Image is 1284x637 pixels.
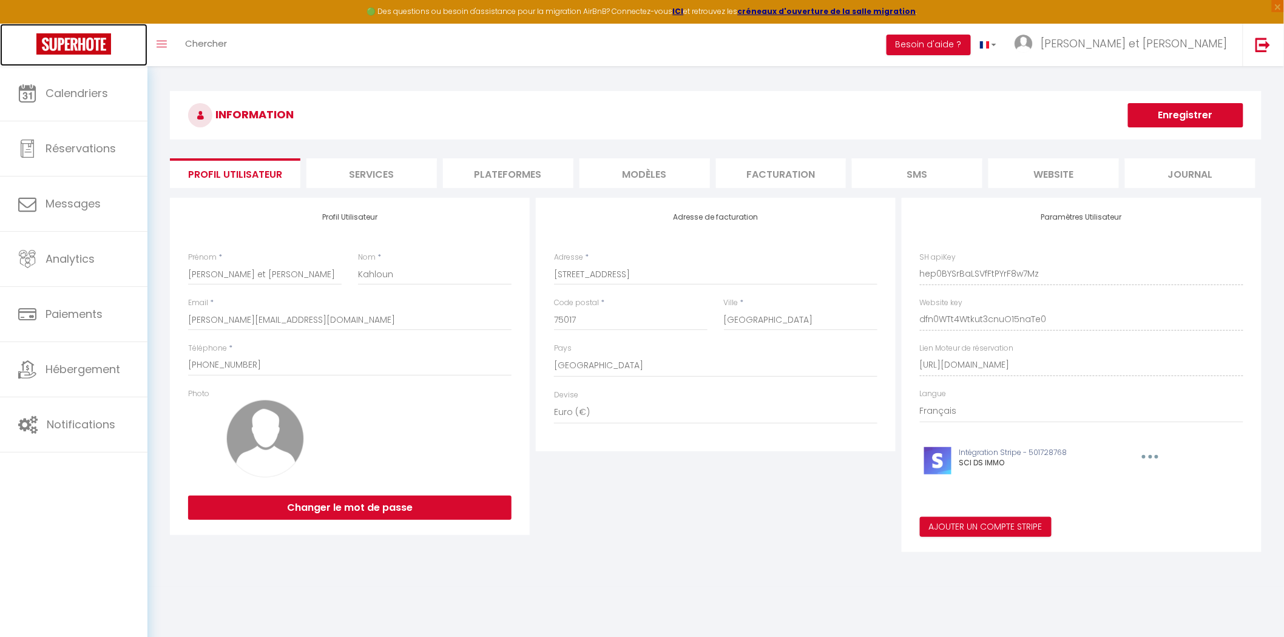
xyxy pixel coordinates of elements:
[1125,158,1255,188] li: Journal
[738,6,916,16] a: créneaux d'ouverture de la salle migration
[920,343,1014,354] label: Lien Moteur de réservation
[10,5,46,41] button: Ouvrir le widget de chat LiveChat
[188,343,227,354] label: Téléphone
[443,158,573,188] li: Plateformes
[188,388,209,400] label: Photo
[920,297,963,309] label: Website key
[46,86,108,101] span: Calendriers
[920,517,1052,538] button: Ajouter un compte Stripe
[1005,24,1243,66] a: ... [PERSON_NAME] et [PERSON_NAME]
[887,35,971,55] button: Besoin d'aide ?
[852,158,982,188] li: SMS
[170,91,1262,140] h3: INFORMATION
[1255,37,1271,52] img: logout
[1232,582,1275,628] iframe: Chat
[554,389,578,401] label: Devise
[724,297,738,309] label: Ville
[554,343,572,354] label: Pays
[924,447,951,474] img: stripe-logo.jpeg
[1128,103,1243,127] button: Enregistrer
[46,306,103,322] span: Paiements
[188,297,208,309] label: Email
[716,158,846,188] li: Facturation
[920,388,947,400] label: Langue
[554,213,877,221] h4: Adresse de facturation
[46,196,101,211] span: Messages
[46,362,120,377] span: Hébergement
[188,496,512,520] button: Changer le mot de passe
[176,24,236,66] a: Chercher
[306,158,437,188] li: Services
[1041,36,1228,51] span: [PERSON_NAME] et [PERSON_NAME]
[185,37,227,50] span: Chercher
[46,251,95,266] span: Analytics
[47,417,115,432] span: Notifications
[554,252,583,263] label: Adresse
[36,33,111,55] img: Super Booking
[579,158,710,188] li: MODÈLES
[988,158,1119,188] li: website
[1015,35,1033,53] img: ...
[673,6,684,16] a: ICI
[188,252,217,263] label: Prénom
[46,141,116,156] span: Réservations
[959,457,1005,468] span: SCI DS IMMO
[554,297,599,309] label: Code postal
[920,213,1243,221] h4: Paramètres Utilisateur
[188,213,512,221] h4: Profil Utilisateur
[226,400,304,477] img: avatar.png
[959,447,1114,459] p: Intégration Stripe - 501728768
[358,252,376,263] label: Nom
[170,158,300,188] li: Profil Utilisateur
[920,252,956,263] label: SH apiKey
